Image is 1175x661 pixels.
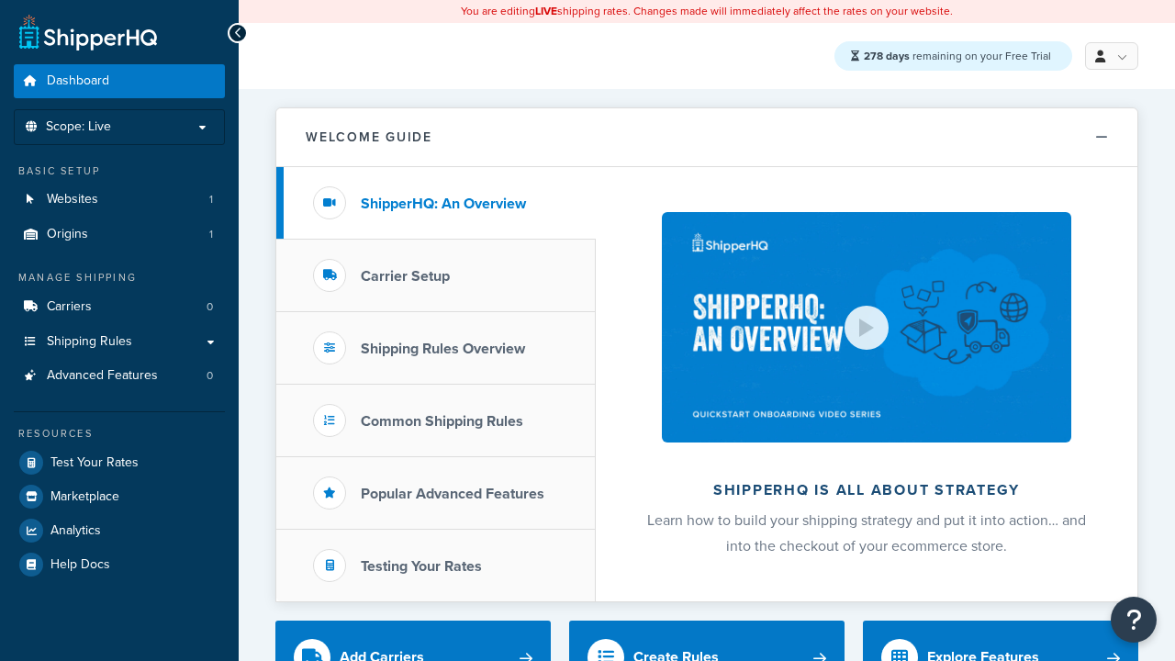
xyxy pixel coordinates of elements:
[14,64,225,98] a: Dashboard
[14,290,225,324] a: Carriers0
[14,446,225,479] a: Test Your Rates
[276,108,1137,167] button: Welcome Guide
[361,486,544,502] h3: Popular Advanced Features
[46,119,111,135] span: Scope: Live
[14,325,225,359] a: Shipping Rules
[14,183,225,217] li: Websites
[47,227,88,242] span: Origins
[14,359,225,393] li: Advanced Features
[207,299,213,315] span: 0
[50,489,119,505] span: Marketplace
[50,523,101,539] span: Analytics
[209,192,213,207] span: 1
[361,413,523,430] h3: Common Shipping Rules
[662,212,1071,443] img: ShipperHQ is all about strategy
[361,196,526,212] h3: ShipperHQ: An Overview
[47,73,109,89] span: Dashboard
[14,359,225,393] a: Advanced Features0
[14,270,225,286] div: Manage Shipping
[864,48,1051,64] span: remaining on your Free Trial
[14,218,225,252] li: Origins
[47,192,98,207] span: Websites
[644,482,1089,499] h2: ShipperHQ is all about strategy
[207,368,213,384] span: 0
[535,3,557,19] b: LIVE
[361,341,525,357] h3: Shipping Rules Overview
[47,368,158,384] span: Advanced Features
[14,290,225,324] li: Carriers
[361,558,482,575] h3: Testing Your Rates
[47,299,92,315] span: Carriers
[14,426,225,442] div: Resources
[14,183,225,217] a: Websites1
[1111,597,1157,643] button: Open Resource Center
[647,510,1086,556] span: Learn how to build your shipping strategy and put it into action… and into the checkout of your e...
[50,557,110,573] span: Help Docs
[14,514,225,547] a: Analytics
[209,227,213,242] span: 1
[14,218,225,252] a: Origins1
[47,334,132,350] span: Shipping Rules
[864,48,910,64] strong: 278 days
[14,163,225,179] div: Basic Setup
[361,268,450,285] h3: Carrier Setup
[14,480,225,513] a: Marketplace
[50,455,139,471] span: Test Your Rates
[306,130,432,144] h2: Welcome Guide
[14,548,225,581] a: Help Docs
